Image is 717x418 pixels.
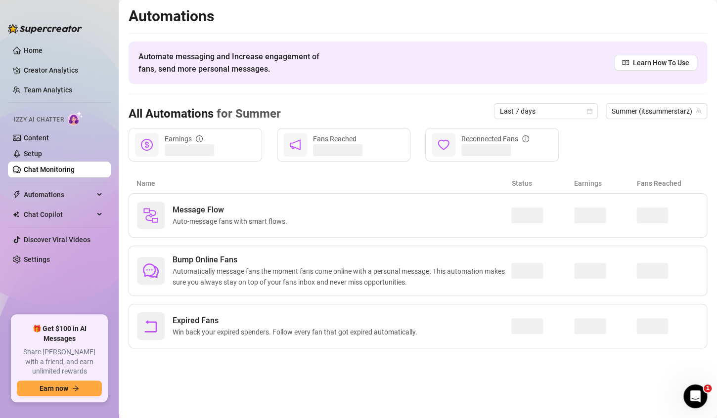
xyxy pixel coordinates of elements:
article: Name [136,178,512,189]
span: Expired Fans [173,315,421,327]
article: Earnings [574,178,636,189]
span: rollback [143,318,159,334]
a: Chat Monitoring [24,166,75,173]
span: Last 7 days [500,104,592,119]
span: info-circle [522,135,529,142]
span: Automations [24,187,94,203]
a: Learn How To Use [614,55,697,71]
span: Automate messaging and Increase engagement of fans, send more personal messages. [138,50,329,75]
span: dollar [141,139,153,151]
span: Summer (itssummerstarz) [612,104,701,119]
span: notification [289,139,301,151]
span: thunderbolt [13,191,21,199]
span: heart [438,139,449,151]
span: Auto-message fans with smart flows. [173,216,291,227]
a: Settings [24,255,50,263]
a: Discover Viral Videos [24,236,90,244]
span: Win back your expired spenders. Follow every fan that got expired automatically. [173,327,421,337]
a: Content [24,134,49,142]
span: Automatically message fans the moment fans come online with a personal message. This automation m... [173,266,511,288]
div: Earnings [165,133,203,144]
span: 1 [704,384,712,392]
h2: Automations [129,7,707,26]
span: 🎁 Get $100 in AI Messages [17,324,102,343]
span: Izzy AI Chatter [14,115,64,125]
h3: All Automations [129,106,281,122]
span: team [696,108,702,114]
span: arrow-right [72,385,79,392]
span: Share [PERSON_NAME] with a friend, and earn unlimited rewards [17,347,102,376]
div: Reconnected Fans [461,133,529,144]
span: for Summer [214,107,281,121]
a: Home [24,46,43,54]
span: info-circle [196,135,203,142]
iframe: Intercom live chat [683,384,707,408]
span: Earn now [40,384,68,392]
span: comment [143,263,159,279]
article: Fans Reached [637,178,699,189]
img: logo-BBDzfeDw.svg [8,24,82,34]
span: Chat Copilot [24,207,94,222]
img: Chat Copilot [13,211,19,218]
span: calendar [586,108,592,114]
img: AI Chatter [68,111,83,125]
span: Bump Online Fans [173,254,511,266]
button: Earn nowarrow-right [17,380,102,396]
span: Learn How To Use [633,57,689,68]
a: Creator Analytics [24,62,103,78]
article: Status [512,178,574,189]
span: read [622,59,629,66]
a: Team Analytics [24,86,72,94]
img: svg%3e [143,208,159,223]
span: Fans Reached [313,135,357,143]
span: Message Flow [173,204,291,216]
a: Setup [24,150,42,158]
